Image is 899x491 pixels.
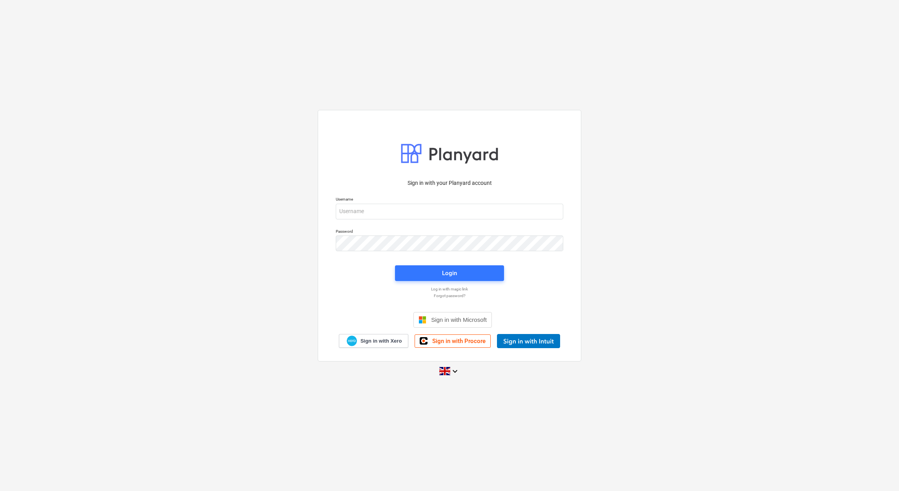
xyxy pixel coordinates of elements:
a: Log in with magic link [332,287,567,292]
p: Sign in with your Planyard account [336,179,563,187]
span: Sign in with Xero [360,338,402,345]
a: Forgot password? [332,293,567,298]
div: Login [442,268,457,278]
input: Username [336,204,563,219]
i: keyboard_arrow_down [450,367,460,376]
img: Microsoft logo [419,316,426,324]
p: Password [336,229,563,235]
p: Username [336,197,563,203]
a: Sign in with Xero [339,334,409,348]
img: Xero logo [347,336,357,346]
span: Sign in with Microsoft [431,316,487,323]
span: Sign in with Procore [432,338,486,345]
button: Login [395,265,504,281]
a: Sign in with Procore [415,334,491,348]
